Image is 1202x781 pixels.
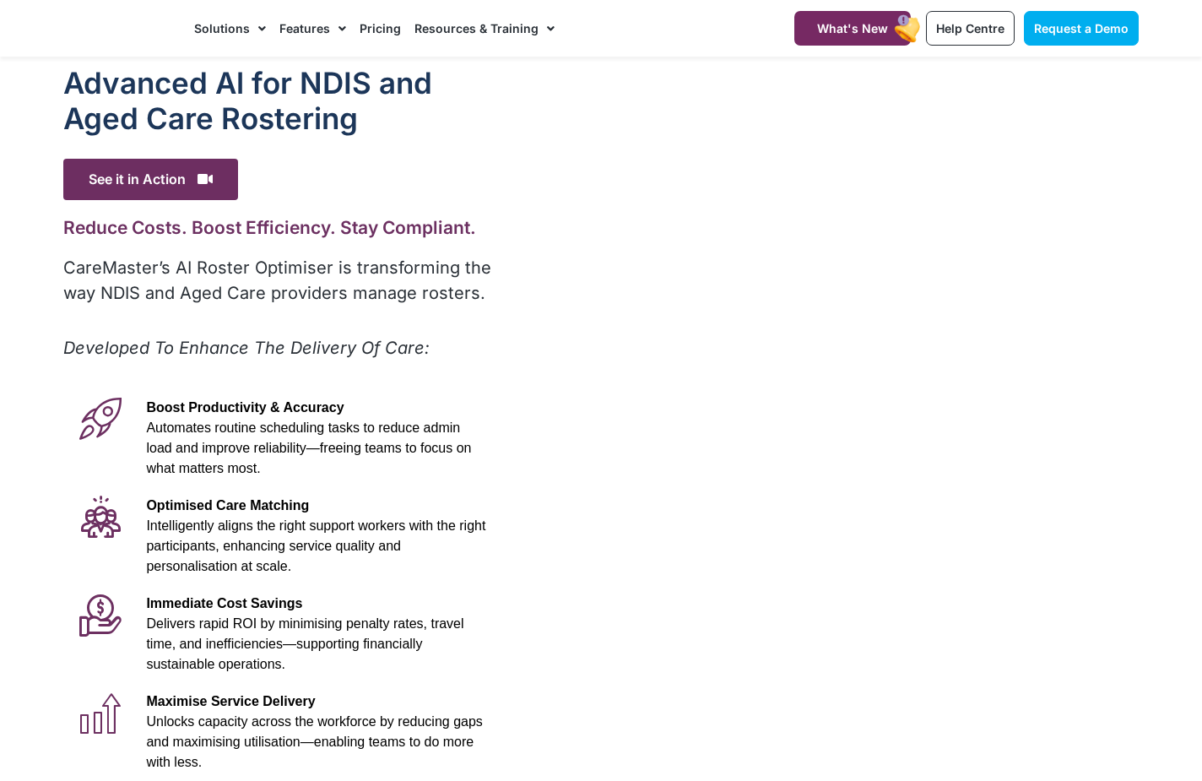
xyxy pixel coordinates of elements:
[817,21,888,35] span: What's New
[926,11,1015,46] a: Help Centre
[936,21,1004,35] span: Help Centre
[63,217,495,238] h2: Reduce Costs. Boost Efficiency. Stay Compliant.
[146,498,309,513] span: Optimised Care Matching
[1034,21,1129,35] span: Request a Demo
[794,11,911,46] a: What's New
[63,159,238,200] span: See it in Action
[146,518,485,573] span: Intelligently aligns the right support workers with the right participants, enhancing service qua...
[146,616,463,671] span: Delivers rapid ROI by minimising penalty rates, travel time, and inefficiencies—supporting financ...
[63,16,177,41] img: CareMaster Logo
[146,420,471,475] span: Automates routine scheduling tasks to reduce admin load and improve reliability—freeing teams to ...
[146,714,482,769] span: Unlocks capacity across the workforce by reducing gaps and maximising utilisation—enabling teams ...
[146,596,302,610] span: Immediate Cost Savings
[146,400,344,415] span: Boost Productivity & Accuracy
[146,694,315,708] span: Maximise Service Delivery
[63,338,430,358] em: Developed To Enhance The Delivery Of Care:
[63,255,495,306] p: CareMaster’s AI Roster Optimiser is transforming the way NDIS and Aged Care providers manage rost...
[1024,11,1139,46] a: Request a Demo
[63,65,495,136] h1: Advanced Al for NDIS and Aged Care Rostering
